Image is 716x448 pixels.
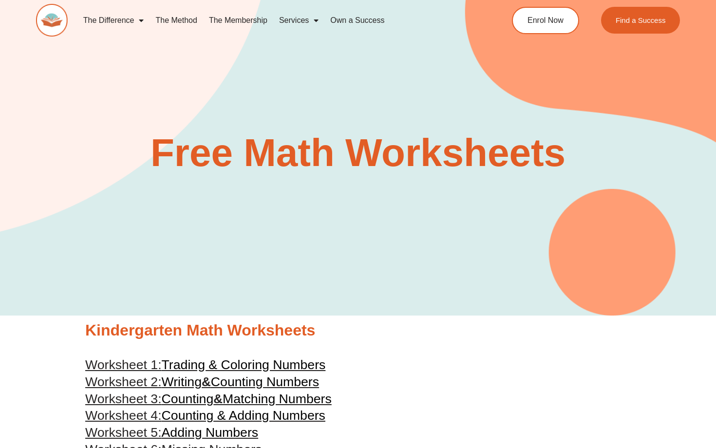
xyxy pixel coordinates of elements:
[273,9,324,32] a: Services
[77,9,150,32] a: The Difference
[162,425,259,440] span: Adding Numbers
[616,17,666,24] span: Find a Success
[85,374,162,389] span: Worksheet 2:
[85,357,325,372] a: Worksheet 1:Trading & Coloring Numbers
[223,392,332,406] span: Matching Numbers
[512,7,579,34] a: Enrol Now
[77,9,475,32] nav: Menu
[85,425,258,440] a: Worksheet 5:Adding Numbers
[85,392,162,406] span: Worksheet 3:
[85,357,162,372] span: Worksheet 1:
[80,133,636,172] h2: Free Math Worksheets
[324,9,390,32] a: Own a Success
[211,374,319,389] span: Counting Numbers
[162,374,202,389] span: Writing
[162,392,214,406] span: Counting
[162,357,326,372] span: Trading & Coloring Numbers
[85,320,631,341] h2: Kindergarten Math Worksheets
[528,17,564,24] span: Enrol Now
[203,9,273,32] a: The Membership
[85,374,319,389] a: Worksheet 2:Writing&Counting Numbers
[85,392,332,406] a: Worksheet 3:Counting&Matching Numbers
[162,408,325,423] span: Counting & Adding Numbers
[601,7,680,34] a: Find a Success
[85,408,325,423] a: Worksheet 4:Counting & Adding Numbers
[85,425,162,440] span: Worksheet 5:
[85,408,162,423] span: Worksheet 4:
[150,9,203,32] a: The Method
